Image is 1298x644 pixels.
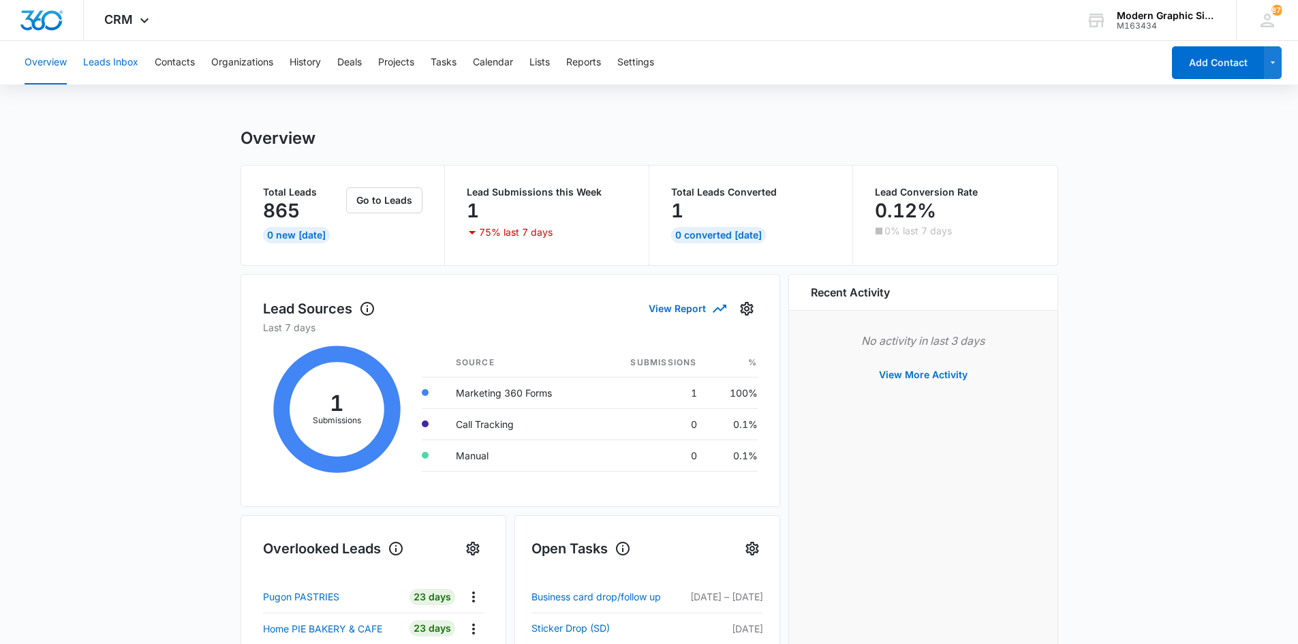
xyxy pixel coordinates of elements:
td: 0.1% [708,408,758,440]
td: 0.1% [708,440,758,471]
p: 1 [467,200,479,221]
td: 1 [596,377,708,408]
h1: Lead Sources [263,298,375,319]
p: [DATE] – [DATE] [683,589,762,604]
button: Contacts [155,41,195,85]
div: 23 Days [410,620,455,637]
div: 0 New [DATE] [263,227,330,243]
button: View More Activity [865,358,981,391]
button: Actions [463,586,484,607]
button: View Report [649,296,725,320]
p: [DATE] [683,622,762,636]
button: Reports [566,41,601,85]
h1: Overlooked Leads [263,538,404,559]
h6: Recent Activity [811,284,890,301]
td: Manual [445,440,596,471]
p: 1 [671,200,683,221]
p: Pugon PASTRIES [263,589,339,604]
button: History [290,41,321,85]
p: 75% last 7 days [479,228,553,237]
div: account name [1117,10,1216,21]
p: Last 7 days [263,320,758,335]
td: Marketing 360 Forms [445,377,596,408]
button: Calendar [473,41,513,85]
a: Go to Leads [346,194,422,206]
button: Deals [337,41,362,85]
a: Sticker Drop (SD) [531,620,683,637]
button: Leads Inbox [83,41,138,85]
p: Total Leads Converted [671,187,831,197]
td: 100% [708,377,758,408]
p: 0.12% [875,200,936,221]
div: account id [1117,21,1216,31]
td: Call Tracking [445,408,596,440]
p: Home PIE BAKERY & CAFE [263,622,382,636]
button: Actions [463,618,484,639]
p: Lead Conversion Rate [875,187,1036,197]
td: 0 [596,408,708,440]
th: Source [445,348,596,378]
div: notifications count [1271,5,1282,16]
div: 23 Days [410,589,455,605]
h1: Overview [241,128,315,149]
button: Add Contact [1172,46,1264,79]
h1: Open Tasks [531,538,631,559]
button: Settings [741,538,763,559]
p: No activity in last 3 days [811,333,1036,349]
p: Lead Submissions this Week [467,187,627,197]
a: Business card drop/follow up [531,589,683,605]
th: Submissions [596,348,708,378]
td: 0 [596,440,708,471]
button: Lists [529,41,550,85]
span: 875 [1271,5,1282,16]
button: Settings [617,41,654,85]
button: Projects [378,41,414,85]
button: Tasks [431,41,457,85]
button: Settings [462,538,484,559]
button: Settings [736,298,758,320]
button: Go to Leads [346,187,422,213]
button: Organizations [211,41,273,85]
button: Overview [25,41,67,85]
p: 865 [263,200,300,221]
a: Pugon PASTRIES [263,589,406,604]
th: % [708,348,758,378]
a: Home PIE BAKERY & CAFE [263,622,406,636]
div: 0 Converted [DATE] [671,227,766,243]
p: 0% last 7 days [884,226,952,236]
span: CRM [104,12,133,27]
p: Total Leads [263,187,344,197]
